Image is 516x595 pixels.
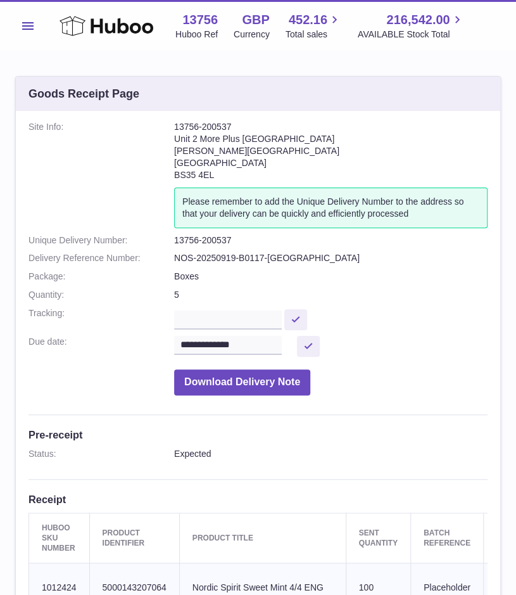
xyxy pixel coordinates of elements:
dt: Delivery Reference Number: [28,252,174,264]
dd: Expected [174,448,488,460]
dd: 13756-200537 [174,234,488,246]
th: Product Identifier [89,513,179,563]
h3: Pre-receipt [28,428,488,442]
h3: Goods Receipt Page [28,86,139,101]
a: 452.16 Total sales [286,11,342,41]
dd: Boxes [174,271,488,283]
dt: Site Info: [28,121,174,227]
div: Currency [234,29,270,41]
button: Download Delivery Note [174,369,310,395]
strong: GBP [242,11,269,29]
span: 216,542.00 [386,11,450,29]
th: Sent Quantity [346,513,410,563]
dd: NOS-20250919-B0117-[GEOGRAPHIC_DATA] [174,252,488,264]
div: Please remember to add the Unique Delivery Number to the address so that your delivery can be qui... [174,188,488,228]
div: Huboo Ref [175,29,218,41]
th: Batch Reference [410,513,483,563]
dt: Unique Delivery Number: [28,234,174,246]
strong: 13756 [182,11,218,29]
dt: Quantity: [28,289,174,301]
dt: Status: [28,448,174,460]
dd: 5 [174,289,488,301]
address: 13756-200537 Unit 2 More Plus [GEOGRAPHIC_DATA] [PERSON_NAME][GEOGRAPHIC_DATA] [GEOGRAPHIC_DATA] ... [174,121,488,187]
dt: Package: [28,271,174,283]
span: 452.16 [289,11,327,29]
dt: Due date: [28,336,174,357]
th: Huboo SKU Number [29,513,90,563]
span: Total sales [286,29,342,41]
h3: Receipt [28,492,488,506]
span: AVAILABLE Stock Total [358,29,465,41]
a: 216,542.00 AVAILABLE Stock Total [358,11,465,41]
dt: Tracking: [28,307,174,329]
th: Product title [179,513,346,563]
